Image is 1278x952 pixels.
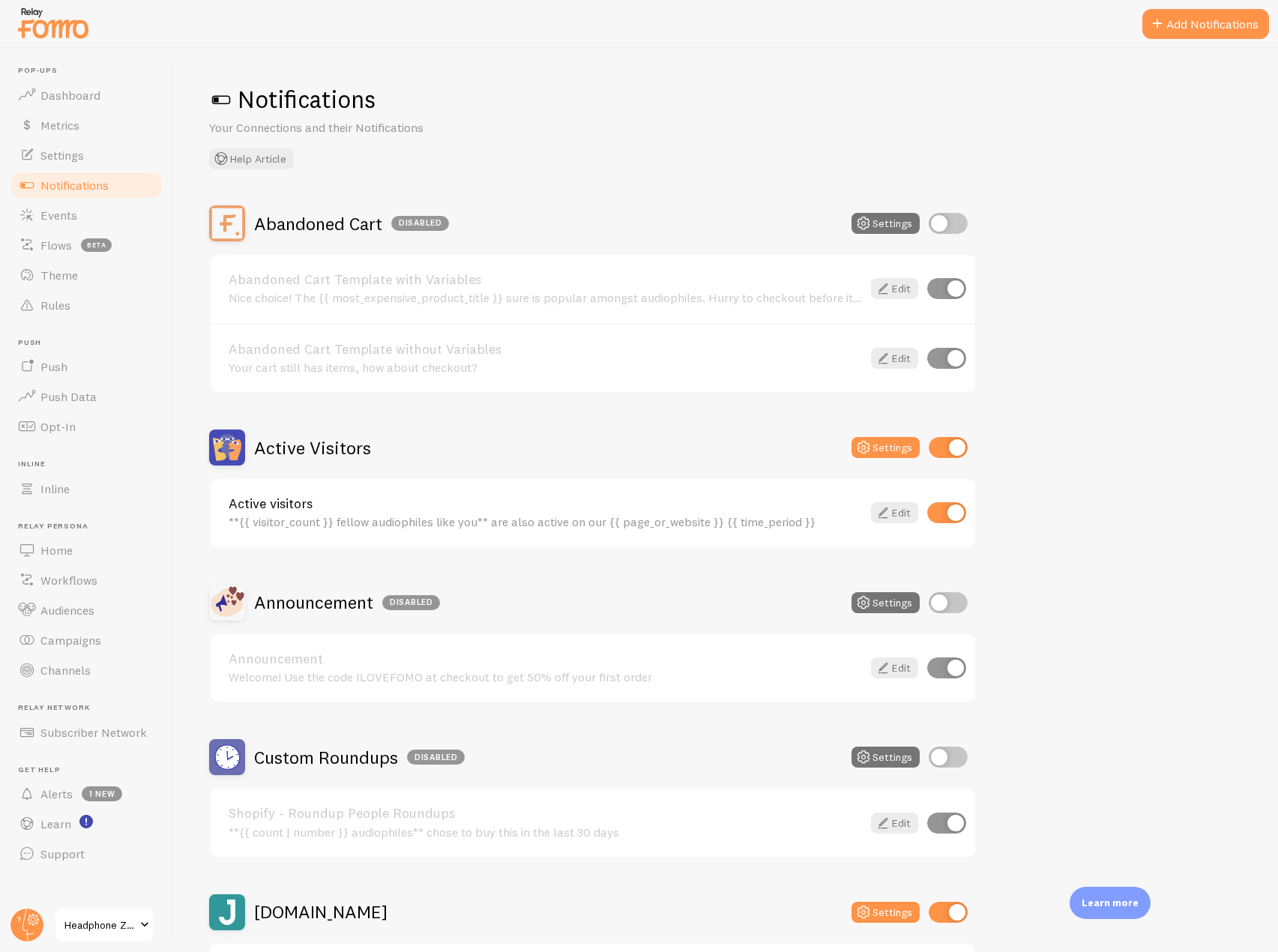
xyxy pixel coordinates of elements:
span: Dashboard [40,88,100,103]
svg: <p>Watch New Feature Tutorials!</p> [79,815,93,828]
a: Support [9,839,163,869]
h2: Abandoned Cart [254,212,449,235]
a: Edit [871,278,918,299]
a: Push [9,352,163,382]
span: Pop-ups [18,66,163,76]
a: Dashboard [9,80,163,110]
span: Relay Network [18,703,163,713]
a: Edit [871,348,918,369]
div: Disabled [407,750,465,765]
span: Push [18,338,163,348]
a: Campaigns [9,625,163,655]
span: Flows [40,238,72,253]
span: Relay Persona [18,522,163,531]
span: Audiences [40,603,94,618]
img: Custom Roundups [209,739,245,775]
p: Learn more [1082,896,1139,910]
span: Inline [40,481,70,496]
h2: Announcement [254,591,440,614]
a: Edit [871,813,918,834]
a: Edit [871,657,918,678]
a: Audiences [9,595,163,625]
div: **{{ visitor_count }} fellow audiophiles like you** are also active on our {{ page_or_website }} ... [229,515,862,528]
a: Headphone Zone [54,907,155,943]
span: Opt-In [40,419,76,434]
button: Settings [852,902,920,923]
button: Settings [852,592,920,613]
span: Workflows [40,573,97,588]
a: Theme [9,260,163,290]
a: Channels [9,655,163,685]
button: Settings [852,437,920,458]
div: Your cart still has items, how about checkout? [229,361,862,374]
span: beta [81,238,112,252]
span: Campaigns [40,633,101,648]
a: Workflows [9,565,163,595]
div: Welcome! Use the code ILOVEFOMO at checkout to get 50% off your first order [229,670,862,684]
h2: Active Visitors [254,436,371,460]
img: Active Visitors [209,430,245,466]
a: Push Data [9,382,163,412]
a: Opt-In [9,412,163,442]
div: Disabled [391,216,449,231]
span: Metrics [40,118,79,133]
img: Announcement [209,585,245,621]
a: Settings [9,140,163,170]
span: Home [40,543,73,558]
img: fomo-relay-logo-orange.svg [16,4,91,42]
img: Abandoned Cart [209,205,245,241]
a: Abandoned Cart Template without Variables [229,343,862,356]
span: Settings [40,148,84,163]
span: Events [40,208,77,223]
div: Learn more [1070,887,1151,919]
a: Metrics [9,110,163,140]
a: Flows beta [9,230,163,260]
span: Support [40,846,85,861]
a: Active visitors [229,497,862,510]
div: **{{ count | number }} audiophiles** chose to buy this in the last 30 days [229,825,862,839]
a: Alerts 1 new [9,779,163,809]
a: Shopify - Roundup People Roundups [229,807,862,820]
span: Inline [18,460,163,469]
a: Inline [9,474,163,504]
a: Rules [9,290,163,320]
span: Rules [40,298,70,313]
div: Nice choice! The {{ most_expensive_product_title }} sure is popular amongst audiophiles. Hurry to... [229,291,862,304]
h1: Notifications [209,84,1242,115]
button: Settings [852,747,920,768]
a: Notifications [9,170,163,200]
button: Settings [852,213,920,234]
span: Push Data [40,389,97,404]
span: Notifications [40,178,109,193]
a: Subscriber Network [9,717,163,747]
a: Home [9,535,163,565]
h2: Custom Roundups [254,746,465,769]
a: Edit [871,502,918,523]
a: Announcement [229,652,862,666]
span: Alerts [40,786,73,801]
img: Judge.me [209,894,245,930]
span: Headphone Zone [64,916,136,934]
a: Learn [9,809,163,839]
span: Channels [40,663,91,678]
p: Your Connections and their Notifications [209,119,569,136]
span: 1 new [82,786,122,801]
h2: [DOMAIN_NAME] [254,900,388,924]
span: Get Help [18,765,163,775]
a: Abandoned Cart Template with Variables [229,273,862,286]
span: Learn [40,816,71,831]
span: Push [40,359,67,374]
button: Help Article [209,148,294,169]
span: Subscriber Network [40,725,147,740]
span: Theme [40,268,78,283]
div: Disabled [382,595,440,610]
a: Events [9,200,163,230]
